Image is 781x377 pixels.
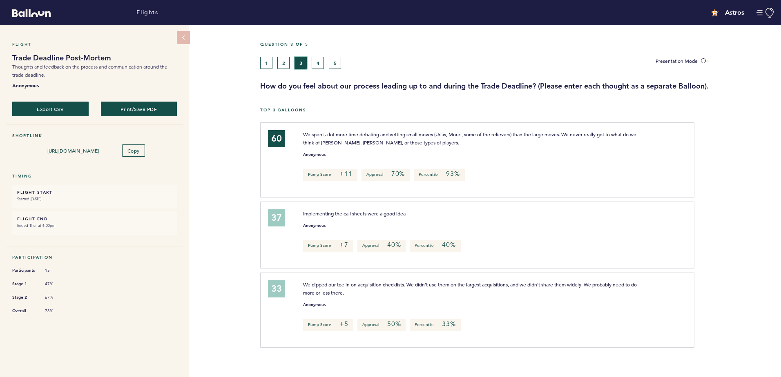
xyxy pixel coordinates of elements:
span: 15 [45,268,69,273]
p: Percentile [414,169,464,181]
button: 4 [312,57,324,69]
em: 33% [442,320,455,328]
em: +11 [339,170,352,178]
span: Stage 1 [12,280,37,288]
h3: How do you feel about our process leading up to and during the Trade Deadline? (Please enter each... [260,81,775,91]
p: Percentile [410,319,460,331]
div: 60 [268,130,285,147]
span: Participants [12,266,37,275]
span: 47% [45,281,69,287]
em: 40% [387,241,401,249]
small: Anonymous [303,224,326,228]
em: 93% [446,170,460,178]
em: 70% [391,170,405,178]
h5: Participation [12,255,177,260]
p: Pump Score [303,240,353,252]
button: 3 [295,57,307,69]
h6: FLIGHT START [17,190,172,195]
button: Print/Save PDF [101,102,177,116]
small: Ended Thu. at 6:00pm [17,222,172,230]
em: +5 [339,320,348,328]
em: +7 [339,241,348,249]
em: 40% [442,241,455,249]
h6: FLIGHT END [17,216,172,222]
h1: Trade Deadline Post-Mortem [12,53,177,63]
p: Approval [357,240,406,252]
h5: Question 3 of 5 [260,42,775,47]
span: We dipped our toe in on acquisition checklists. We didn't use them on the largest acquisitions, a... [303,281,638,296]
button: 1 [260,57,272,69]
div: 33 [268,280,285,297]
span: Presentation Mode [656,58,698,64]
svg: Balloon [12,9,51,17]
button: 2 [277,57,290,69]
small: Anonymous [303,303,326,307]
span: Stage 2 [12,293,37,302]
p: Pump Score [303,319,353,331]
span: Thoughts and feedback on the process and communication around the trade deadline. [12,64,167,78]
button: Manage Account [756,8,775,18]
button: 5 [329,57,341,69]
h4: Astros [725,8,744,18]
a: Balloon [6,8,51,17]
p: Pump Score [303,169,357,181]
button: Copy [122,144,145,157]
h5: Flight [12,42,177,47]
a: Flights [136,8,158,17]
small: Anonymous [303,153,326,157]
p: Percentile [410,240,460,252]
span: 67% [45,295,69,300]
small: Started [DATE] [17,195,172,203]
span: Implementing the call sheets were a good idea [303,210,406,217]
span: Copy [127,147,140,154]
span: 73% [45,308,69,314]
b: Anonymous [12,81,177,89]
p: Approval [357,319,406,331]
em: 50% [387,320,401,328]
button: Export CSV [12,102,89,116]
h5: Shortlink [12,133,177,138]
h5: Top 3 Balloons [260,107,775,113]
span: We spent a lot more time debating and vetting small moves (Urias, Morel, some of the relievers) t... [303,131,638,146]
span: Overall [12,307,37,315]
h5: Timing [12,173,177,179]
div: 37 [268,209,285,226]
p: Approval [361,169,410,181]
